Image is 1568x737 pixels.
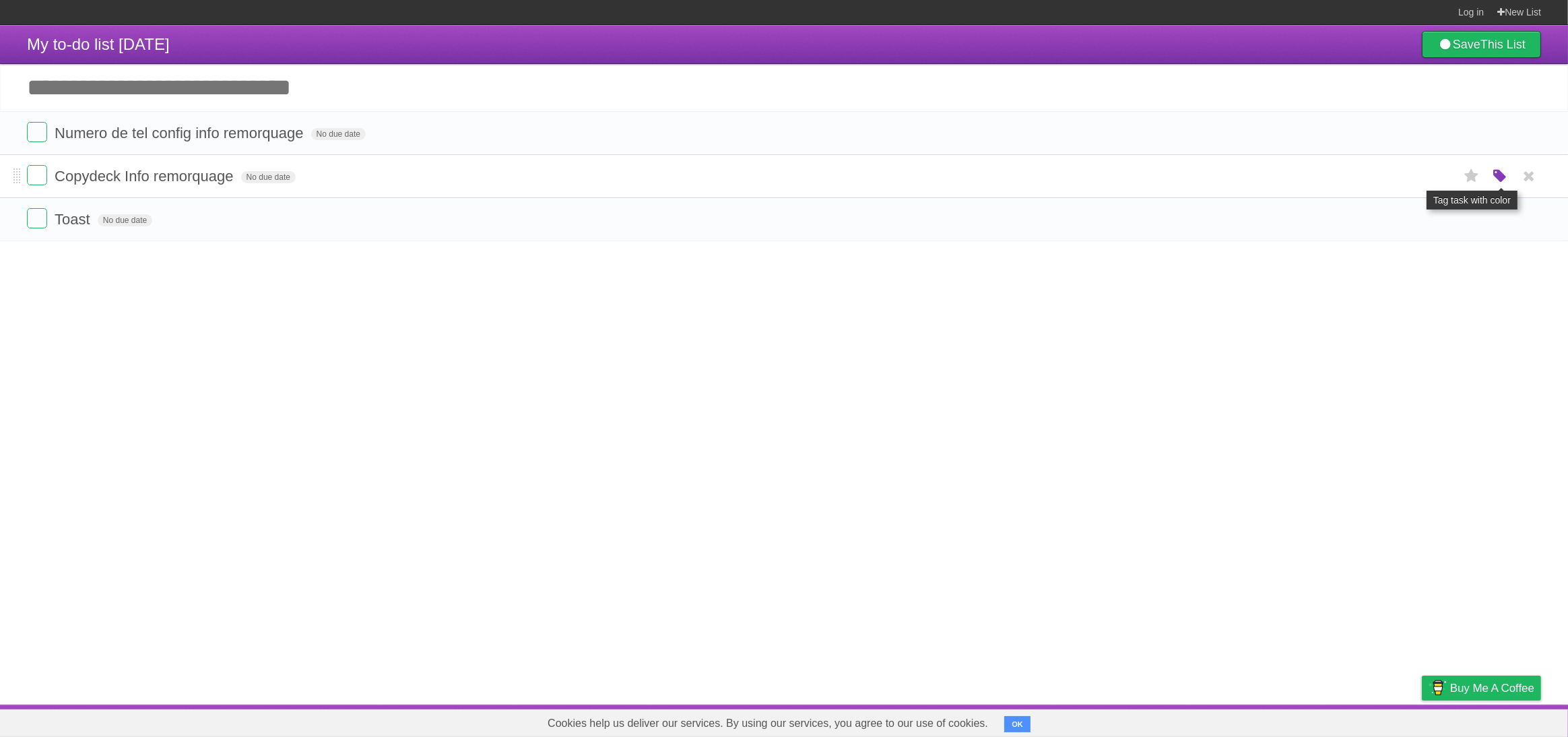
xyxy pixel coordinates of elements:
a: About [1243,708,1271,734]
span: My to-do list [DATE] [27,35,170,53]
button: OK [1004,716,1031,732]
span: Toast [55,211,94,228]
span: Buy me a coffee [1450,676,1534,700]
a: Suggest a feature [1456,708,1541,734]
span: Cookies help us deliver our services. By using our services, you agree to our use of cookies. [534,710,1002,737]
label: Done [27,165,47,185]
label: Done [27,122,47,142]
label: Done [27,208,47,228]
span: No due date [311,128,366,140]
span: Numero de tel config info remorquage [55,125,306,141]
span: Copydeck Info remorquage [55,168,236,185]
a: SaveThis List [1422,31,1541,58]
a: Terms [1359,708,1388,734]
a: Developers [1287,708,1342,734]
span: No due date [241,171,296,183]
a: Privacy [1404,708,1439,734]
img: Buy me a coffee [1429,676,1447,699]
label: Star task [1459,165,1484,187]
b: This List [1480,38,1526,51]
span: No due date [98,214,152,226]
a: Buy me a coffee [1422,676,1541,701]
